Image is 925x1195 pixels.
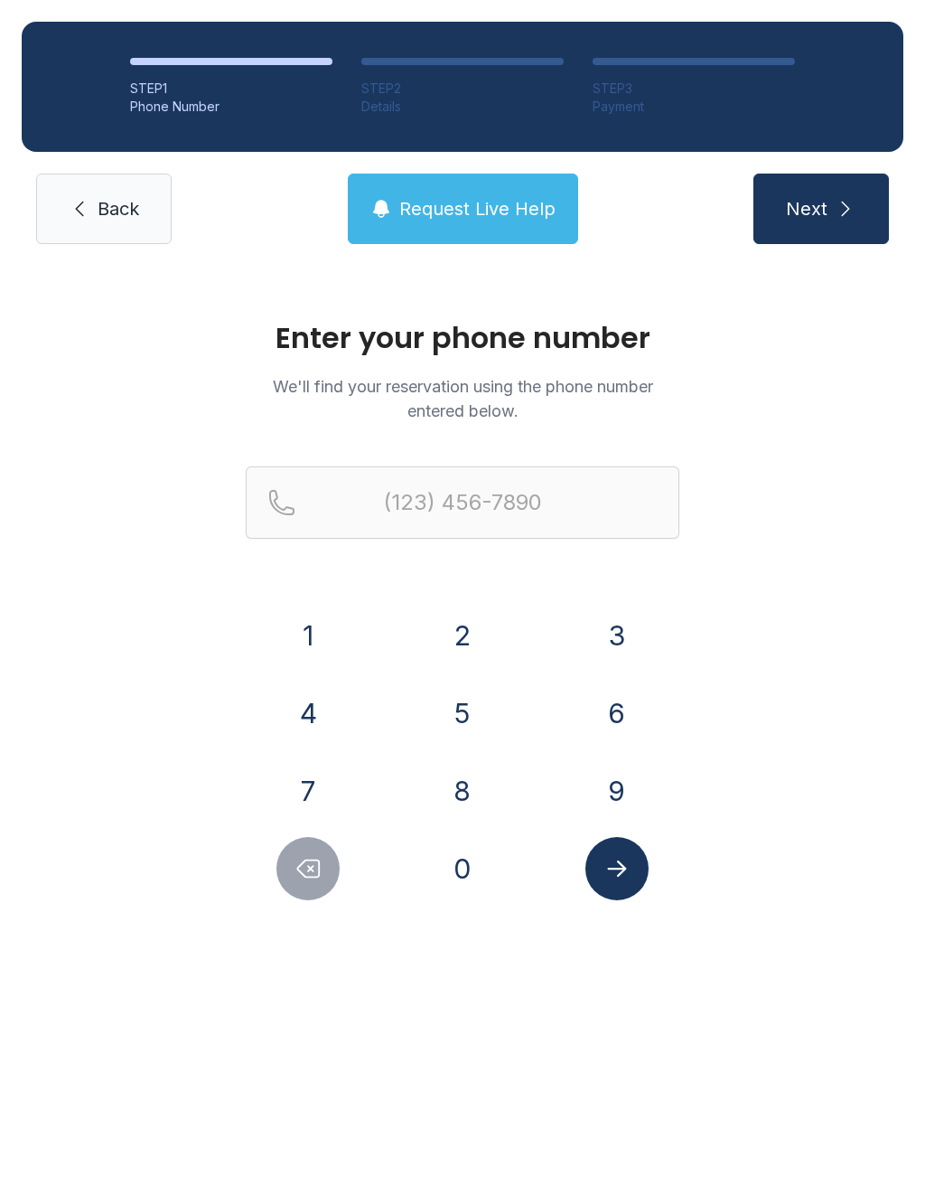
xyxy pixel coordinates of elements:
[431,759,494,823] button: 8
[276,604,340,667] button: 1
[593,80,795,98] div: STEP 3
[593,98,795,116] div: Payment
[585,837,649,900] button: Submit lookup form
[786,196,827,221] span: Next
[246,466,679,539] input: Reservation phone number
[361,98,564,116] div: Details
[246,374,679,423] p: We'll find your reservation using the phone number entered below.
[276,837,340,900] button: Delete number
[585,682,649,745] button: 6
[130,80,332,98] div: STEP 1
[431,837,494,900] button: 0
[399,196,556,221] span: Request Live Help
[276,759,340,823] button: 7
[98,196,139,221] span: Back
[276,682,340,745] button: 4
[585,759,649,823] button: 9
[585,604,649,667] button: 3
[361,80,564,98] div: STEP 2
[246,324,679,353] h1: Enter your phone number
[431,604,494,667] button: 2
[431,682,494,745] button: 5
[130,98,332,116] div: Phone Number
